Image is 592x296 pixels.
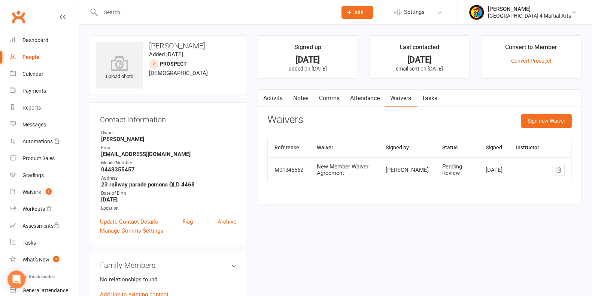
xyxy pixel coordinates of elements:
a: Workouts [10,201,79,218]
div: Reports [22,105,41,111]
a: Waivers [385,90,417,107]
button: Add [341,6,373,19]
p: added on [DATE] [265,66,351,72]
div: [DATE] [265,56,351,64]
div: General attendance [22,287,68,293]
span: Add [355,9,364,15]
button: Sign new Waiver [521,114,572,128]
img: thumb_image1683609340.png [469,5,484,20]
div: Pending Review [442,164,472,176]
div: Convert to Member [505,42,557,56]
h3: [PERSON_NAME] [96,42,240,50]
a: Manage Comms Settings [100,226,163,235]
a: Comms [314,90,345,107]
div: Workouts [22,206,45,212]
div: Mobile Number [101,159,236,167]
div: Waivers [22,189,41,195]
th: Waiver [310,138,379,157]
div: Dashboard [22,37,48,43]
div: M01345562 [274,167,303,173]
div: New Member Waiver Agreement [317,164,372,176]
a: Tasks [417,90,443,107]
div: [DATE] [486,167,503,173]
time: Added [DATE] [149,51,183,58]
th: Signed [479,138,509,157]
a: Product Sales [10,150,79,167]
span: 1 [46,188,52,195]
a: Messages [10,116,79,133]
a: Notes [288,90,314,107]
strong: 0448355457 [101,166,236,173]
div: Assessments [22,223,60,229]
strong: 23 railway parade pomona QLD 4468 [101,181,236,188]
a: Gradings [10,167,79,184]
a: Dashboard [10,32,79,49]
a: Update Contact Details [100,217,158,226]
snap: prospect [160,61,187,67]
div: Gradings [22,172,44,178]
a: Convert Prospect [511,58,552,64]
div: Last contacted [400,42,439,56]
a: Calendar [10,66,79,83]
span: Settings [404,4,425,21]
h3: Contact information [100,113,236,124]
a: Automations [10,133,79,150]
span: [DEMOGRAPHIC_DATA] [149,70,208,77]
th: Status [435,138,479,157]
a: Assessments [10,218,79,234]
div: [PERSON_NAME] [488,6,571,12]
div: Open Intercom Messenger [7,270,25,288]
div: Email [101,144,236,152]
a: Archive [218,217,236,226]
a: Reports [10,99,79,116]
div: Product Sales [22,155,55,161]
div: Address [101,175,236,182]
div: Messages [22,122,46,128]
input: Search... [98,7,332,18]
th: Instructor [509,138,546,157]
a: Waivers 1 [10,184,79,201]
th: Signed by [379,138,435,157]
a: Payments [10,83,79,99]
a: Tasks [10,234,79,251]
div: Date of Birth [101,190,236,197]
strong: [EMAIL_ADDRESS][DOMAIN_NAME] [101,151,236,158]
div: Location [101,205,236,212]
a: Attendance [345,90,385,107]
div: Tasks [22,240,36,246]
a: Flag [182,217,193,226]
a: People [10,49,79,66]
div: Owner [101,129,236,137]
div: What's New [22,257,49,263]
div: Signed up [294,42,321,56]
strong: [PERSON_NAME] [101,136,236,143]
a: Activity [258,90,288,107]
h3: Waivers [267,114,303,126]
h3: Family Members [100,261,236,269]
span: 1 [53,256,59,262]
div: Automations [22,138,53,144]
a: Clubworx [9,8,28,26]
p: No relationships found. [100,275,236,284]
div: [GEOGRAPHIC_DATA] 4 Martial Arts [488,12,571,19]
div: People [22,54,39,60]
div: Payments [22,88,46,94]
div: upload photo [96,56,143,81]
th: Reference [268,138,310,157]
div: Calendar [22,71,43,77]
p: email sent on [DATE] [376,66,462,72]
div: [PERSON_NAME] [386,167,429,173]
a: What's New1 [10,251,79,268]
strong: [DATE] [101,196,236,203]
div: [DATE] [376,56,462,64]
